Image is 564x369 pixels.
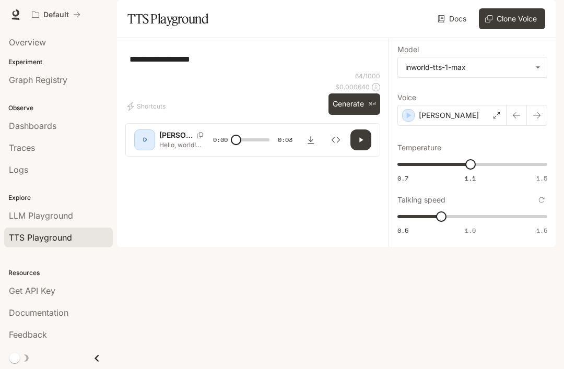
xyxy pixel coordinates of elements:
[213,135,228,145] span: 0:00
[127,8,208,29] h1: TTS Playground
[397,144,441,151] p: Temperature
[536,226,547,235] span: 1.5
[125,98,170,115] button: Shortcuts
[405,62,530,73] div: inworld-tts-1-max
[465,226,476,235] span: 1.0
[328,93,380,115] button: Generate⌘⏎
[479,8,545,29] button: Clone Voice
[325,129,346,150] button: Inspect
[397,196,445,204] p: Talking speed
[27,4,85,25] button: All workspaces
[335,82,370,91] p: $ 0.000640
[398,57,547,77] div: inworld-tts-1-max
[397,226,408,235] span: 0.5
[368,101,376,108] p: ⌘⏎
[278,135,292,145] span: 0:03
[397,46,419,53] p: Model
[436,8,471,29] a: Docs
[43,10,69,19] p: Default
[159,140,209,149] p: Hello, world! What a wonderful day to be a text-to-speech model!
[300,129,321,150] button: Download audio
[193,132,207,138] button: Copy Voice ID
[355,72,380,80] p: 64 / 1000
[536,194,547,206] button: Reset to default
[397,174,408,183] span: 0.7
[397,94,416,101] p: Voice
[136,132,153,148] div: D
[159,130,193,140] p: [PERSON_NAME]
[465,174,476,183] span: 1.1
[536,174,547,183] span: 1.5
[419,110,479,121] p: [PERSON_NAME]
